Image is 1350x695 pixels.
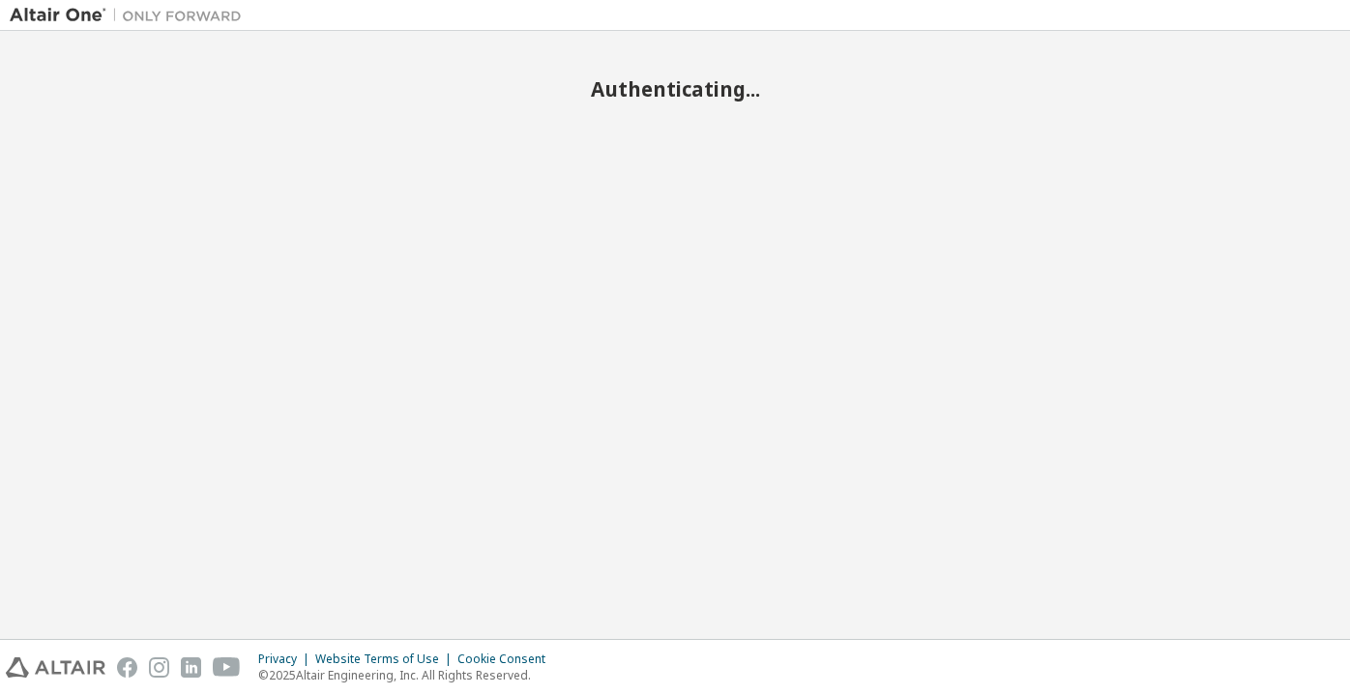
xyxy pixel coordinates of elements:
h2: Authenticating... [10,76,1340,101]
div: Website Terms of Use [315,652,457,667]
img: altair_logo.svg [6,657,105,678]
img: youtube.svg [213,657,241,678]
div: Privacy [258,652,315,667]
div: Cookie Consent [457,652,557,667]
img: linkedin.svg [181,657,201,678]
img: facebook.svg [117,657,137,678]
img: instagram.svg [149,657,169,678]
img: Altair One [10,6,251,25]
p: © 2025 Altair Engineering, Inc. All Rights Reserved. [258,667,557,683]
